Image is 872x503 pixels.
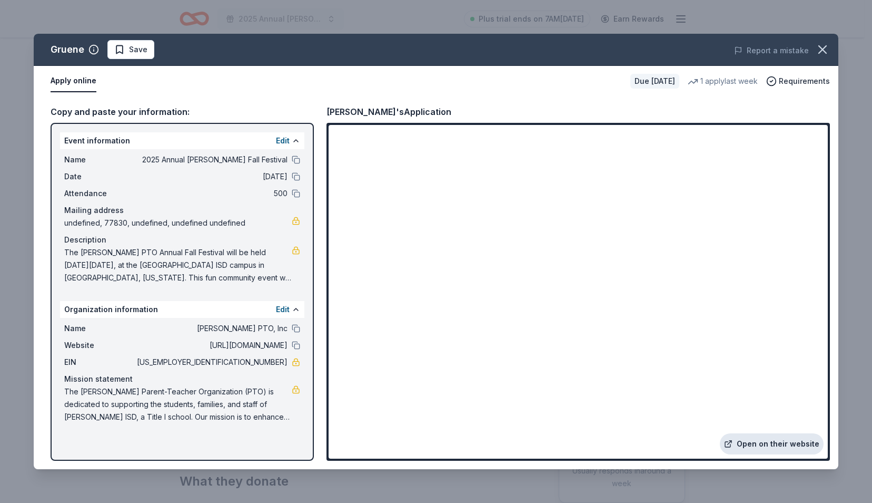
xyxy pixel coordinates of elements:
[766,75,830,88] button: Requirements
[129,43,147,56] span: Save
[64,339,135,352] span: Website
[51,70,96,92] button: Apply online
[276,134,290,147] button: Edit
[64,204,300,217] div: Mailing address
[326,105,451,119] div: [PERSON_NAME]'s Application
[107,40,154,59] button: Save
[734,44,809,57] button: Report a mistake
[51,41,84,58] div: Gruene
[64,187,135,200] span: Attendance
[64,234,300,246] div: Description
[135,187,288,200] span: 500
[720,433,824,454] a: Open on their website
[64,153,135,166] span: Name
[135,339,288,352] span: [URL][DOMAIN_NAME]
[688,75,758,88] div: 1 apply last week
[135,356,288,369] span: [US_EMPLOYER_IDENTIFICATION_NUMBER]
[60,301,304,318] div: Organization information
[64,170,135,183] span: Date
[779,75,830,88] span: Requirements
[51,105,314,119] div: Copy and paste your information:
[64,322,135,335] span: Name
[135,153,288,166] span: 2025 Annual [PERSON_NAME] Fall Festival
[135,170,288,183] span: [DATE]
[60,132,304,149] div: Event information
[64,373,300,385] div: Mission statement
[64,356,135,369] span: EIN
[64,246,292,284] span: The [PERSON_NAME] PTO Annual Fall Festival will be held [DATE][DATE], at the [GEOGRAPHIC_DATA] IS...
[276,303,290,316] button: Edit
[630,74,679,89] div: Due [DATE]
[64,217,292,229] span: undefined, 77830, undefined, undefined undefined
[135,322,288,335] span: [PERSON_NAME] PTO, Inc
[64,385,292,423] span: The [PERSON_NAME] Parent-Teacher Organization (PTO) is dedicated to supporting the students, fami...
